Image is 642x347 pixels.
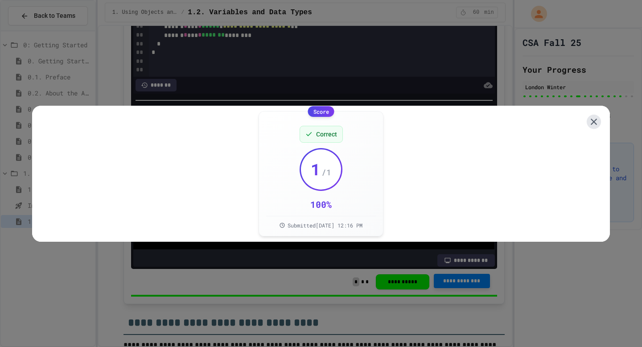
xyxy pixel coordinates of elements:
span: Correct [316,130,337,139]
span: 1 [311,160,321,178]
div: Score [308,106,334,117]
span: Submitted [DATE] 12:16 PM [288,222,362,229]
span: / 1 [321,166,331,178]
div: 100 % [310,198,332,211]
